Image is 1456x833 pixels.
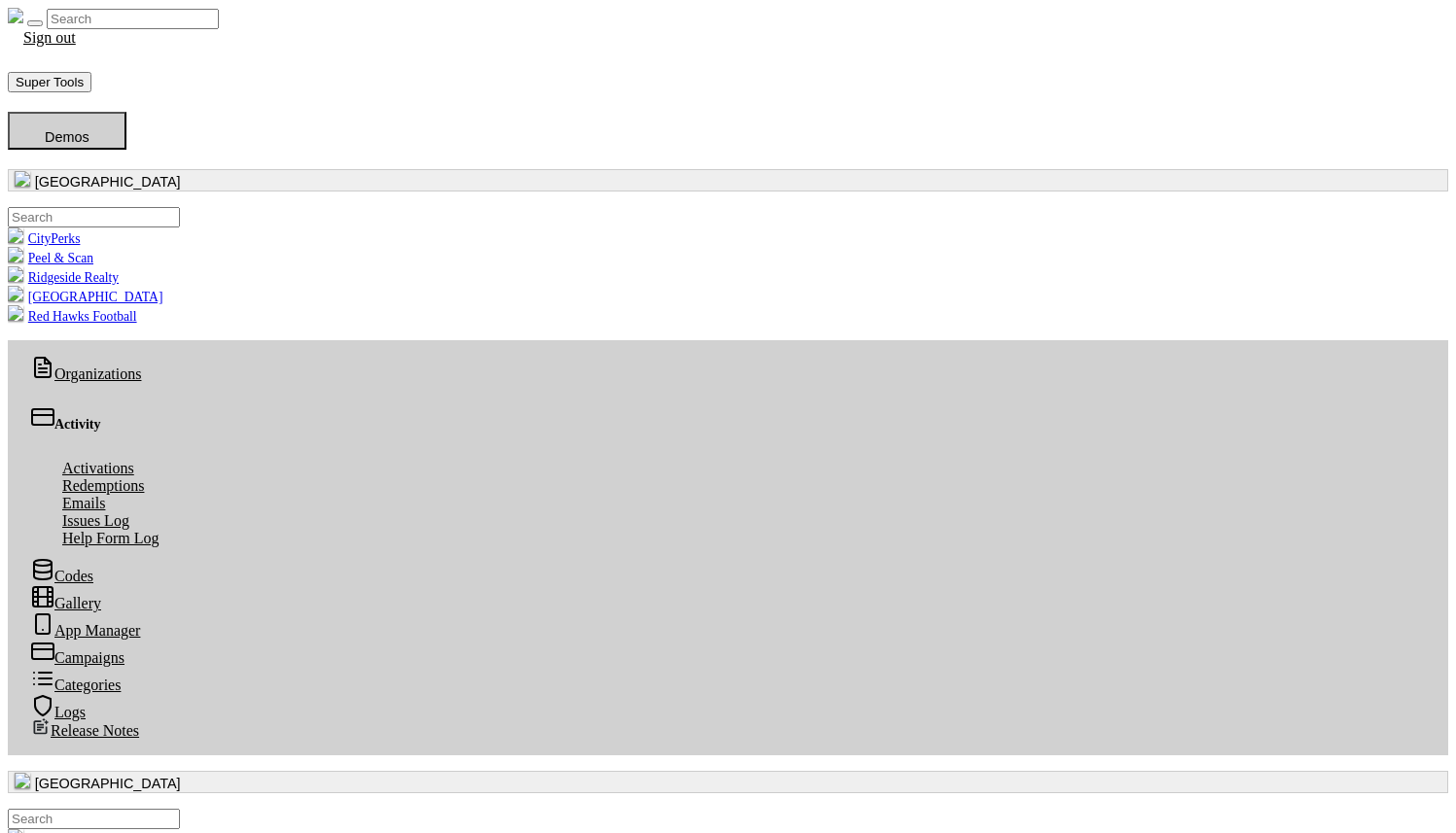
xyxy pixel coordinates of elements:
[31,405,1425,433] div: Activity
[8,8,23,23] img: real_perks_logo-01.svg
[8,26,91,49] a: Sign out
[16,592,117,614] a: Gallery
[16,646,140,669] a: Campaigns
[16,674,136,696] a: Categories
[16,363,157,385] a: Organizations
[27,20,43,26] button: Toggle navigation
[47,509,145,532] a: Issues Log
[8,227,23,243] img: KU1gjHo6iQoewuS2EEpjC7SefdV31G12oQhDVBj4.png
[8,207,1448,325] ul: [GEOGRAPHIC_DATA]
[16,619,156,642] a: App Manager
[47,9,219,29] input: Search
[16,701,101,723] a: Logs
[8,270,119,285] a: Ridgeside Realty
[8,207,180,227] input: .form-control-sm
[15,171,30,187] img: 0SBPtshqTvrgEtdEgrWk70gKnUHZpYRm94MZ5hDb.png
[8,112,126,150] button: Demos
[47,474,160,497] a: Redemptions
[8,169,1448,191] button: [GEOGRAPHIC_DATA]
[8,251,93,265] a: Peel & Scan
[8,309,137,324] a: Red Hawks Football
[16,565,109,587] a: Codes
[15,773,30,788] img: 0SBPtshqTvrgEtdEgrWk70gKnUHZpYRm94MZ5hDb.png
[16,719,155,742] a: Release Notes
[8,290,162,304] a: [GEOGRAPHIC_DATA]
[47,457,150,479] a: Activations
[47,527,175,549] a: Help Form Log
[8,809,180,829] input: .form-control-sm
[8,286,23,301] img: LcHXC8OmAasj0nmL6Id6sMYcOaX2uzQAQ5e8h748.png
[8,305,23,321] img: B4TTOcektNnJKTnx2IcbGdeHDbTXjfJiwl6FNTjm.png
[8,771,1448,793] button: [GEOGRAPHIC_DATA]
[8,231,80,246] a: CityPerks
[8,247,23,262] img: xEJfzBn14Gqk52WXYUPJGPZZY80lB8Gpb3Y1ccPk.png
[8,72,91,92] button: Super Tools
[8,266,23,282] img: mqtmdW2lgt3F7IVbFvpqGuNrUBzchY4PLaWToHMU.png
[47,492,121,514] a: Emails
